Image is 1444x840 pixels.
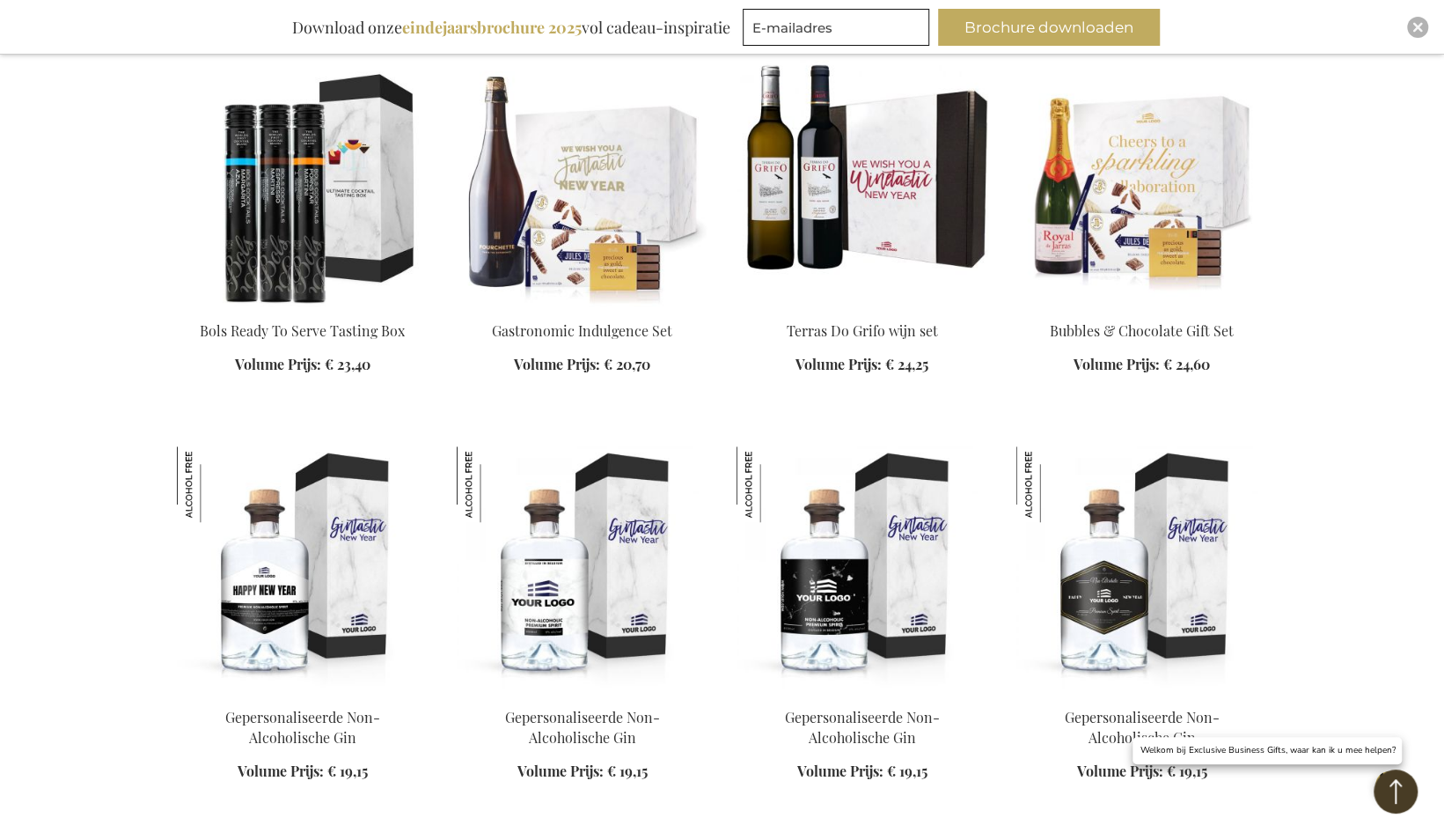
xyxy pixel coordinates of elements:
[177,60,429,306] img: Bols Ready To Serve Tasting Box
[177,686,429,703] a: Gepersonaliseerde Non-Alcoholische Gin Gepersonaliseerde Non-Alcoholische Gin
[402,17,582,38] b: eindejaarsbrochure 2025
[1016,686,1268,703] a: Gepersonaliseerde Alcoholvrije Gin Gepersonaliseerde Non-Alcoholische Gin
[887,762,927,780] span: € 19,15
[743,9,929,46] input: E-mailadres
[1077,762,1163,780] span: Volume Prijs:
[1412,22,1423,33] img: Close
[235,355,321,373] span: Volume Prijs:
[1074,355,1160,373] span: Volume Prijs:
[457,299,708,316] a: Gastronomic Indulgence Set
[1050,321,1234,340] a: Bubbles & Chocolate Gift Set
[492,321,672,340] a: Gastronomic Indulgence Set
[1065,708,1220,747] a: Gepersonaliseerde Non-Alcoholische Gin
[1016,446,1092,522] img: Gepersonaliseerde Non-Alcoholische Gin
[238,762,368,782] a: Volume Prijs: € 19,15
[200,321,405,340] a: Bols Ready To Serve Tasting Box
[457,686,708,703] a: Gepersonaliseerde Non-Alcoholische Gin Gepersonaliseerde Non-Alcoholische Gin
[938,9,1160,46] button: Brochure downloaden
[1016,446,1268,693] img: Gepersonaliseerde Alcoholvrije Gin
[737,686,988,703] a: Gepersonaliseerde Non-Alcoholische Gin Gepersonaliseerde Non-Alcoholische Gin
[1016,299,1268,316] a: Bubbles & Chocolate Gift Set
[325,355,370,373] span: € 23,40
[177,446,429,693] img: Gepersonaliseerde Non-Alcoholische Gin
[225,708,380,747] a: Gepersonaliseerde Non-Alcoholische Gin
[737,299,988,316] a: Griffo Do Terras wijn set
[1167,762,1207,780] span: € 19,15
[514,355,600,373] span: Volume Prijs:
[743,9,935,51] form: marketing offers and promotions
[737,60,988,306] img: Griffo Do Terras wijn set
[284,9,738,46] div: Download onze vol cadeau-inspiratie
[787,321,938,340] a: Terras Do Grifo wijn set
[785,708,940,747] a: Gepersonaliseerde Non-Alcoholische Gin
[1163,355,1210,373] span: € 24,60
[737,446,812,522] img: Gepersonaliseerde Non-Alcoholische Gin
[457,446,532,522] img: Gepersonaliseerde Non-Alcoholische Gin
[797,762,927,782] a: Volume Prijs: € 19,15
[1077,762,1207,782] a: Volume Prijs: € 19,15
[885,355,928,373] span: € 24,25
[797,762,883,780] span: Volume Prijs:
[604,355,650,373] span: € 20,70
[177,446,253,522] img: Gepersonaliseerde Non-Alcoholische Gin
[177,299,429,316] a: Bols Ready To Serve Tasting Box
[457,446,708,693] img: Gepersonaliseerde Non-Alcoholische Gin
[327,762,368,780] span: € 19,15
[235,355,370,375] a: Volume Prijs: € 23,40
[238,762,324,780] span: Volume Prijs:
[514,355,650,375] a: Volume Prijs: € 20,70
[737,446,988,693] img: Gepersonaliseerde Non-Alcoholische Gin
[795,355,882,373] span: Volume Prijs:
[1074,355,1210,375] a: Volume Prijs: € 24,60
[1407,17,1428,38] div: Close
[457,60,708,306] img: Gastronomic Indulgence Set
[1016,60,1268,306] img: Bubbles & Chocolate Gift Set
[795,355,928,375] a: Volume Prijs: € 24,25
